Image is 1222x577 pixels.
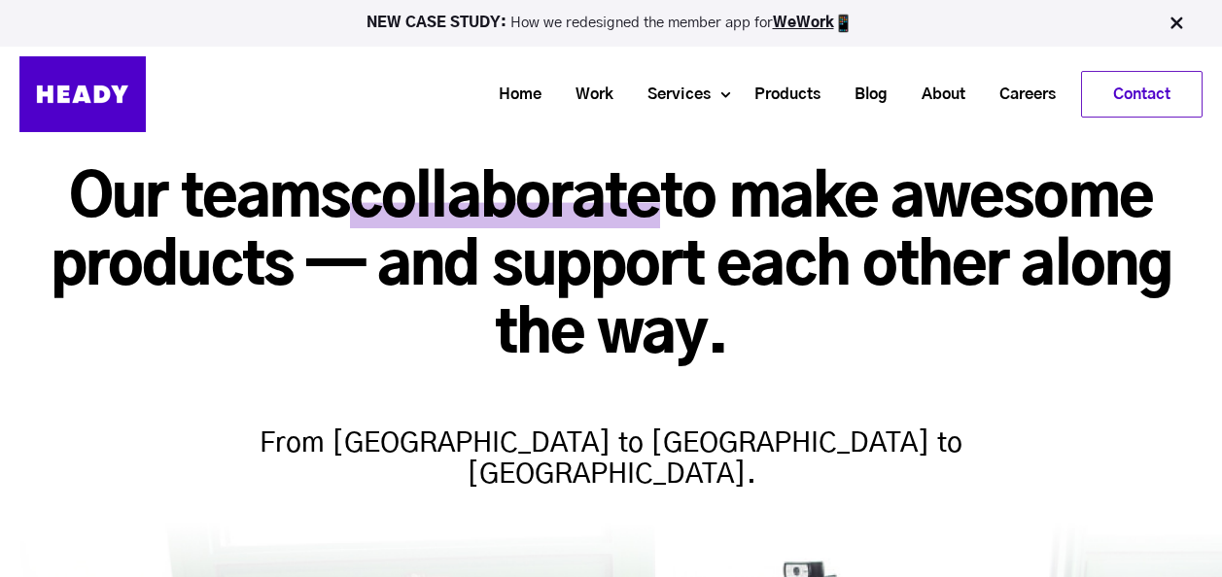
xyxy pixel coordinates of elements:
h1: Our teams to make awesome products — and support each other along the way. [19,165,1203,370]
strong: NEW CASE STUDY: [367,16,510,30]
img: Close Bar [1167,14,1186,33]
a: WeWork [773,16,834,30]
a: Work [551,77,623,113]
h4: From [GEOGRAPHIC_DATA] to [GEOGRAPHIC_DATA] to [GEOGRAPHIC_DATA]. [232,390,991,491]
img: Heady_Logo_Web-01 (1) [19,56,146,132]
a: Products [730,77,830,113]
a: Careers [975,77,1065,113]
p: How we redesigned the member app for [9,14,1213,33]
a: Services [623,77,720,113]
div: Navigation Menu [165,71,1203,118]
a: About [897,77,975,113]
a: Home [474,77,551,113]
a: Blog [830,77,897,113]
img: app emoji [834,14,854,33]
a: Contact [1082,72,1202,117]
span: collaborate [350,170,660,228]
